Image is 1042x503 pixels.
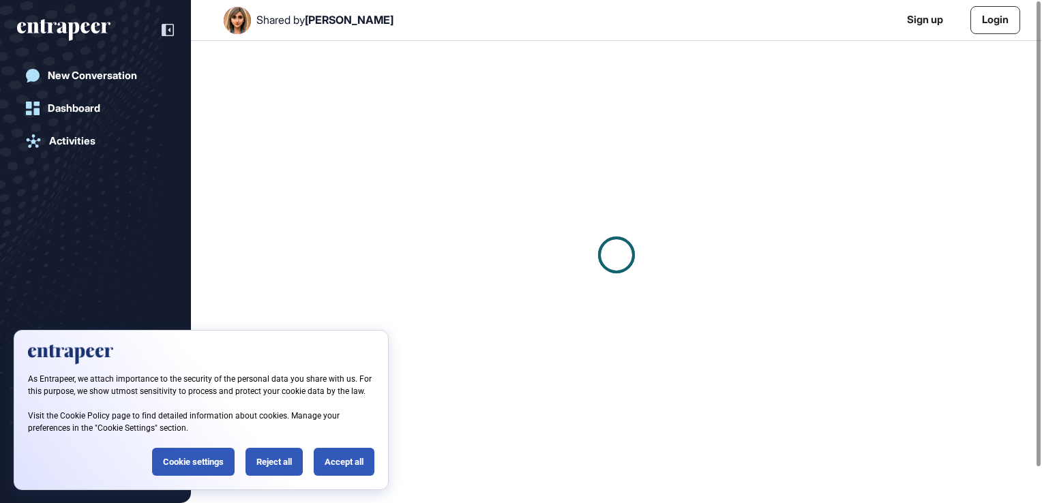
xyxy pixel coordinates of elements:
[970,6,1020,34] a: Login
[256,14,393,27] div: Shared by
[907,12,943,28] a: Sign up
[305,13,393,27] span: [PERSON_NAME]
[48,70,137,82] div: New Conversation
[48,102,100,115] div: Dashboard
[17,19,110,41] div: entrapeer-logo
[49,135,95,147] div: Activities
[224,7,251,34] img: User Image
